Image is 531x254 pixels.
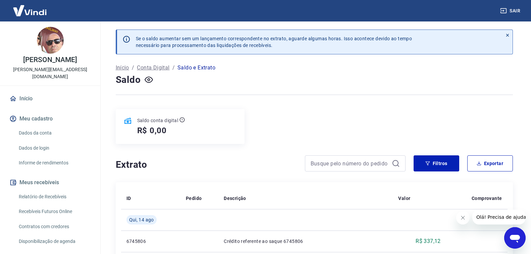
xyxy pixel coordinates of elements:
[172,64,175,72] p: /
[16,190,92,204] a: Relatório de Recebíveis
[472,210,526,224] iframe: Mensagem da empresa
[116,73,141,87] h4: Saldo
[8,175,92,190] button: Meus recebíveis
[467,155,513,171] button: Exportar
[137,125,167,136] h5: R$ 0,00
[16,156,92,170] a: Informe de rendimentos
[137,64,169,72] a: Conta Digital
[504,227,526,249] iframe: Botão para abrir a janela de mensagens
[137,117,178,124] p: Saldo conta digital
[414,155,459,171] button: Filtros
[23,56,77,63] p: [PERSON_NAME]
[116,64,129,72] a: Início
[8,111,92,126] button: Meu cadastro
[472,195,502,202] p: Comprovante
[16,126,92,140] a: Dados da conta
[499,5,523,17] button: Sair
[4,5,56,10] span: Olá! Precisa de ajuda?
[224,238,387,245] p: Crédito referente ao saque 6745806
[311,158,389,168] input: Busque pelo número do pedido
[129,216,154,223] span: Qui, 14 ago
[136,35,412,49] p: Se o saldo aumentar sem um lançamento correspondente no extrato, aguarde algumas horas. Isso acon...
[16,205,92,218] a: Recebíveis Futuros Online
[126,195,131,202] p: ID
[177,64,215,72] p: Saldo e Extrato
[16,235,92,248] a: Disponibilização de agenda
[416,237,441,245] p: R$ 337,12
[126,238,175,245] p: 6745806
[8,0,52,21] img: Vindi
[116,158,297,171] h4: Extrato
[132,64,134,72] p: /
[16,220,92,234] a: Contratos com credores
[456,211,470,224] iframe: Fechar mensagem
[8,91,92,106] a: Início
[398,195,410,202] p: Valor
[224,195,246,202] p: Descrição
[16,141,92,155] a: Dados de login
[37,27,64,54] img: 5c0ec86c-b77c-4084-9a23-6404d65e0af5.jpeg
[186,195,202,202] p: Pedido
[5,66,95,80] p: [PERSON_NAME][EMAIL_ADDRESS][DOMAIN_NAME]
